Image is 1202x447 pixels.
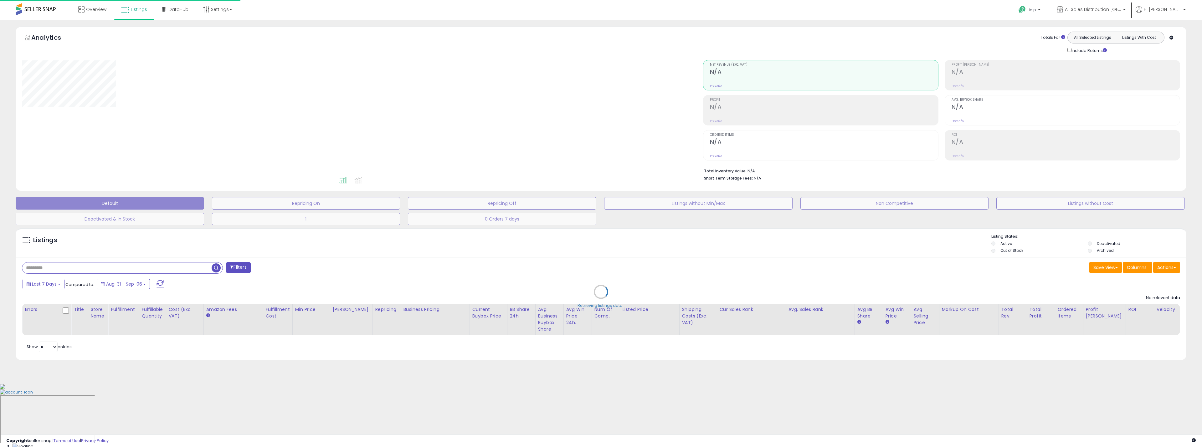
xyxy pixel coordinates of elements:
small: Prev: N/A [710,154,722,158]
span: All Sales Distribution [GEOGRAPHIC_DATA] [1065,6,1121,13]
button: Deactivated & In Stock [16,213,204,225]
li: N/A [704,167,1175,174]
small: Prev: N/A [952,84,964,88]
b: Total Inventory Value: [704,168,747,174]
span: Net Revenue (Exc. VAT) [710,63,938,67]
button: Repricing Off [408,197,596,210]
span: DataHub [169,6,188,13]
small: Prev: N/A [952,119,964,123]
small: Prev: N/A [952,154,964,158]
small: Prev: N/A [710,119,722,123]
small: Prev: N/A [710,84,722,88]
button: 0 Orders 7 days [408,213,596,225]
span: Ordered Items [710,133,938,137]
button: 1 [212,213,400,225]
h2: N/A [952,69,1180,77]
button: Repricing On [212,197,400,210]
div: Retrieving listings data.. [578,303,624,308]
i: Get Help [1018,6,1026,13]
span: Avg. Buybox Share [952,98,1180,102]
b: Short Term Storage Fees: [704,175,753,181]
span: Help [1028,7,1036,13]
h2: N/A [952,139,1180,147]
button: Listings With Cost [1116,33,1162,42]
h2: N/A [710,104,938,112]
span: ROI [952,133,1180,137]
span: Profit [710,98,938,102]
h5: Analytics [31,33,73,43]
span: Listings [131,6,147,13]
a: Hi [PERSON_NAME] [1136,6,1186,20]
a: Help [1014,1,1047,20]
div: Totals For [1041,35,1065,41]
h2: N/A [710,139,938,147]
span: Profit [PERSON_NAME] [952,63,1180,67]
div: Include Returns [1063,47,1114,54]
button: Listings without Cost [996,197,1185,210]
button: Default [16,197,204,210]
span: N/A [754,175,761,181]
span: Hi [PERSON_NAME] [1144,6,1181,13]
span: Overview [86,6,106,13]
h2: N/A [710,69,938,77]
button: Non Competitive [800,197,989,210]
h2: N/A [952,104,1180,112]
button: All Selected Listings [1069,33,1116,42]
button: Listings without Min/Max [604,197,793,210]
